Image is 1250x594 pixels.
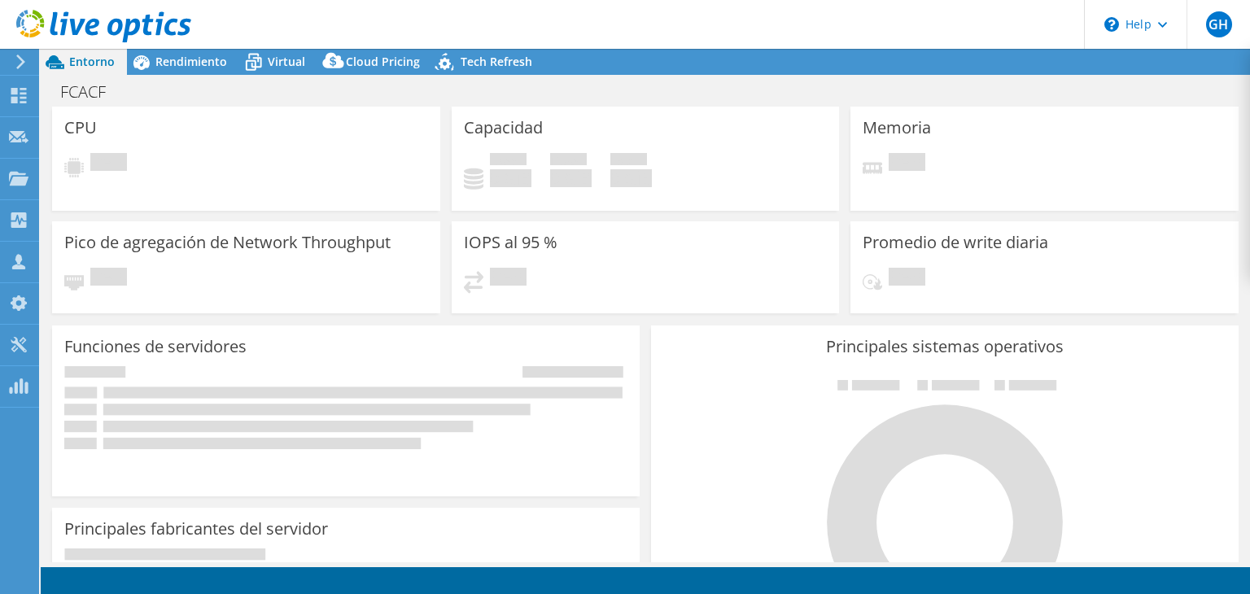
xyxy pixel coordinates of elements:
[490,169,531,187] h4: 0 GiB
[889,268,925,290] span: Pendiente
[64,234,391,251] h3: Pico de agregación de Network Throughput
[464,234,557,251] h3: IOPS al 95 %
[64,119,97,137] h3: CPU
[64,520,328,538] h3: Principales fabricantes del servidor
[610,153,647,169] span: Total
[461,54,532,69] span: Tech Refresh
[889,153,925,175] span: Pendiente
[90,153,127,175] span: Pendiente
[550,169,592,187] h4: 0 GiB
[863,234,1048,251] h3: Promedio de write diaria
[90,268,127,290] span: Pendiente
[610,169,652,187] h4: 0 GiB
[464,119,543,137] h3: Capacidad
[490,153,527,169] span: Used
[268,54,305,69] span: Virtual
[550,153,587,169] span: Libre
[490,268,527,290] span: Pendiente
[69,54,115,69] span: Entorno
[346,54,420,69] span: Cloud Pricing
[863,119,931,137] h3: Memoria
[1206,11,1232,37] span: GH
[155,54,227,69] span: Rendimiento
[663,338,1226,356] h3: Principales sistemas operativos
[53,83,131,101] h1: FCACF
[1104,17,1119,32] svg: \n
[64,338,247,356] h3: Funciones de servidores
